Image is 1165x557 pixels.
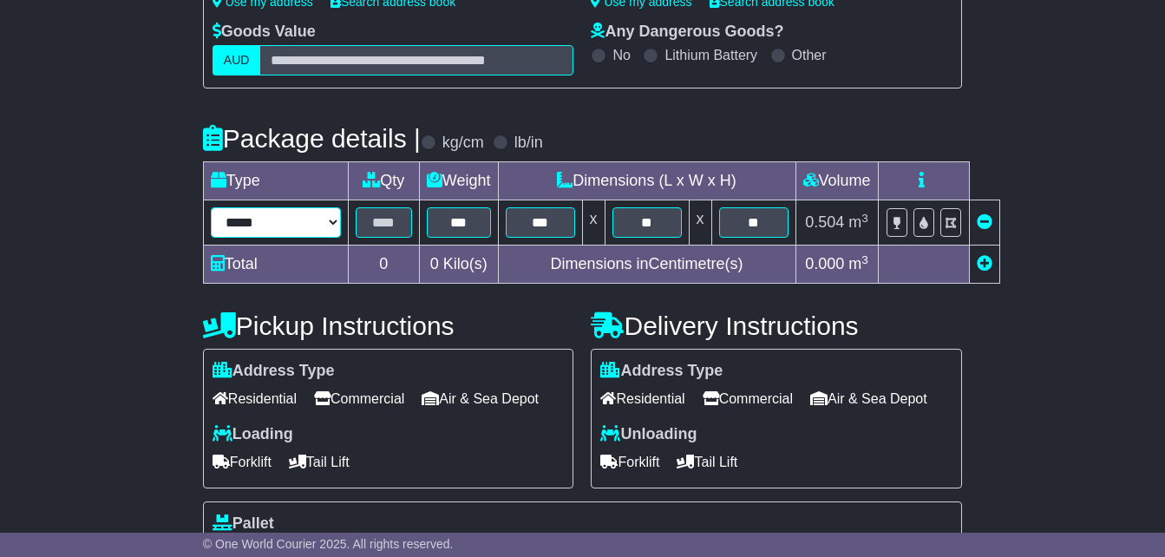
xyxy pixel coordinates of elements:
label: No [612,47,630,63]
sup: 3 [861,253,868,266]
td: Volume [795,162,878,200]
td: Dimensions (L x W x H) [498,162,795,200]
label: Lithium Battery [664,47,757,63]
span: Forklift [213,449,272,475]
span: m [848,213,868,231]
label: Unloading [600,425,697,444]
label: lb/in [514,134,543,153]
td: Type [203,162,348,200]
label: Goods Value [213,23,316,42]
span: 0.000 [805,255,844,272]
label: Other [792,47,827,63]
td: Dimensions in Centimetre(s) [498,246,795,284]
span: 0.504 [805,213,844,231]
label: kg/cm [442,134,484,153]
span: Forklift [600,449,659,475]
td: 0 [348,246,419,284]
span: m [848,255,868,272]
td: Kilo(s) [419,246,498,284]
h4: Pickup Instructions [203,311,574,340]
label: Pallet [213,514,274,534]
label: Any Dangerous Goods? [591,23,783,42]
a: Remove this item [977,213,992,231]
span: Tail Lift [289,449,350,475]
td: Weight [419,162,498,200]
span: Air & Sea Depot [810,385,927,412]
span: Residential [213,385,297,412]
td: x [582,200,605,246]
td: Total [203,246,348,284]
span: Air & Sea Depot [422,385,539,412]
label: Address Type [213,362,335,381]
span: © One World Courier 2025. All rights reserved. [203,537,454,551]
h4: Delivery Instructions [591,311,962,340]
td: x [689,200,711,246]
h4: Package details | [203,124,421,153]
label: Address Type [600,362,723,381]
span: Tail Lift [677,449,737,475]
a: Add new item [977,255,992,272]
span: Commercial [314,385,404,412]
span: Residential [600,385,684,412]
span: 0 [430,255,439,272]
span: Commercial [703,385,793,412]
td: Qty [348,162,419,200]
label: AUD [213,45,261,75]
sup: 3 [861,212,868,225]
label: Loading [213,425,293,444]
